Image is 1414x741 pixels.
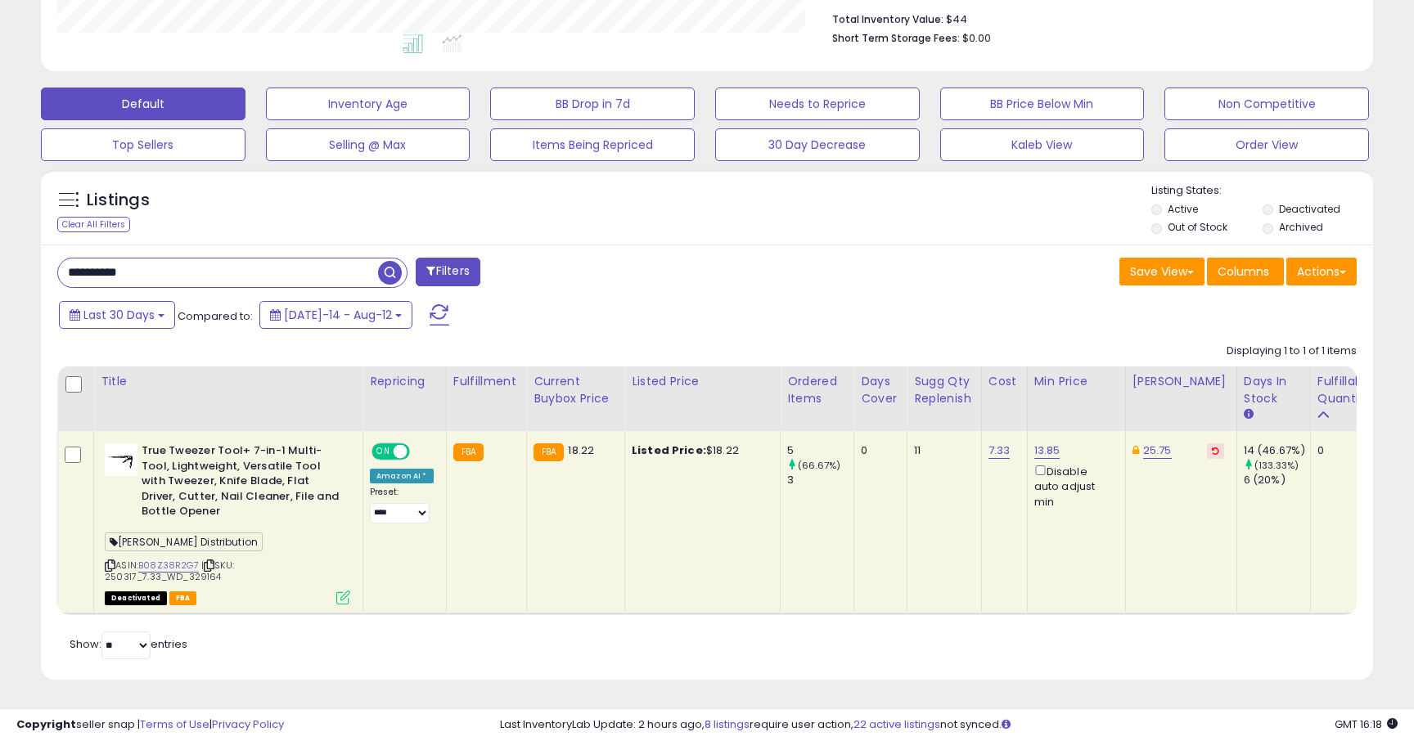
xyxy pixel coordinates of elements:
[632,443,768,458] div: $18.22
[632,442,706,458] b: Listed Price:
[1207,258,1284,285] button: Columns
[490,128,695,161] button: Items Being Repriced
[140,716,209,732] a: Terms of Use
[1279,202,1340,216] label: Deactivated
[370,373,439,390] div: Repricing
[853,716,940,732] a: 22 active listings
[1133,373,1230,390] div: [PERSON_NAME]
[715,128,920,161] button: 30 Day Decrease
[1227,344,1357,359] div: Displaying 1 to 1 of 1 items
[266,88,471,120] button: Inventory Age
[940,128,1145,161] button: Kaleb View
[787,443,853,458] div: 5
[500,717,1398,733] div: Last InventoryLab Update: 2 hours ago, require user action, not synced.
[832,12,943,26] b: Total Inventory Value:
[861,443,894,458] div: 0
[962,30,991,46] span: $0.00
[266,128,471,161] button: Selling @ Max
[169,591,197,605] span: FBA
[1244,373,1304,407] div: Days In Stock
[453,443,484,461] small: FBA
[16,717,284,733] div: seller snap | |
[715,88,920,120] button: Needs to Reprice
[490,88,695,120] button: BB Drop in 7d
[705,716,750,732] a: 8 listings
[861,373,900,407] div: Days Cover
[212,716,284,732] a: Privacy Policy
[787,373,847,407] div: Ordered Items
[632,373,773,390] div: Listed Price
[1164,88,1369,120] button: Non Competitive
[1244,473,1310,487] div: 6 (20%)
[41,88,245,120] button: Default
[1034,462,1113,510] div: Disable auto adjust min
[408,445,434,459] span: OFF
[1317,373,1374,407] div: Fulfillable Quantity
[101,373,356,390] div: Title
[453,373,520,390] div: Fulfillment
[914,443,969,458] div: 11
[105,591,167,605] span: All listings that are unavailable for purchase on Amazon for any reason other than out-of-stock
[87,189,150,212] h5: Listings
[1164,128,1369,161] button: Order View
[1244,443,1310,458] div: 14 (46.67%)
[1119,258,1205,285] button: Save View
[988,373,1020,390] div: Cost
[416,258,480,286] button: Filters
[83,307,155,323] span: Last 30 Days
[370,469,434,483] div: Amazon AI *
[1335,716,1398,732] span: 2025-09-13 16:18 GMT
[41,128,245,161] button: Top Sellers
[1286,258,1357,285] button: Actions
[568,442,594,458] span: 18.22
[178,308,253,324] span: Compared to:
[70,636,187,652] span: Show: entries
[832,8,1344,28] li: $44
[1151,183,1372,199] p: Listing States:
[284,307,392,323] span: [DATE]-14 - Aug-12
[1254,459,1299,472] small: (133.33%)
[907,366,982,431] th: Please note that this number is a calculation based on your required days of coverage and your ve...
[1143,442,1172,459] a: 25.75
[1168,202,1198,216] label: Active
[1168,220,1227,234] label: Out of Stock
[138,559,199,573] a: B08Z38R2G7
[373,445,394,459] span: ON
[988,442,1011,459] a: 7.33
[1034,373,1119,390] div: Min Price
[1279,220,1323,234] label: Archived
[940,88,1145,120] button: BB Price Below Min
[1218,263,1269,280] span: Columns
[105,443,137,476] img: 21mKX4rYiZL._SL40_.jpg
[534,373,618,407] div: Current Buybox Price
[798,459,840,472] small: (66.67%)
[1317,443,1368,458] div: 0
[105,559,234,583] span: | SKU: 250317_7.33_WD_329164
[105,532,263,551] span: [PERSON_NAME] Distribution
[370,487,434,523] div: Preset:
[16,716,76,732] strong: Copyright
[59,301,175,329] button: Last 30 Days
[259,301,412,329] button: [DATE]-14 - Aug-12
[914,373,975,407] div: Sugg Qty Replenish
[57,217,130,232] div: Clear All Filters
[142,443,340,523] b: True Tweezer Tool+ 7-in-1 Multi-Tool, Lightweight, Versatile Tool with Tweezer, Knife Blade, Flat...
[105,443,350,603] div: ASIN:
[534,443,564,461] small: FBA
[787,473,853,487] div: 3
[1244,407,1254,422] small: Days In Stock.
[1034,442,1060,459] a: 13.85
[832,31,960,45] b: Short Term Storage Fees:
